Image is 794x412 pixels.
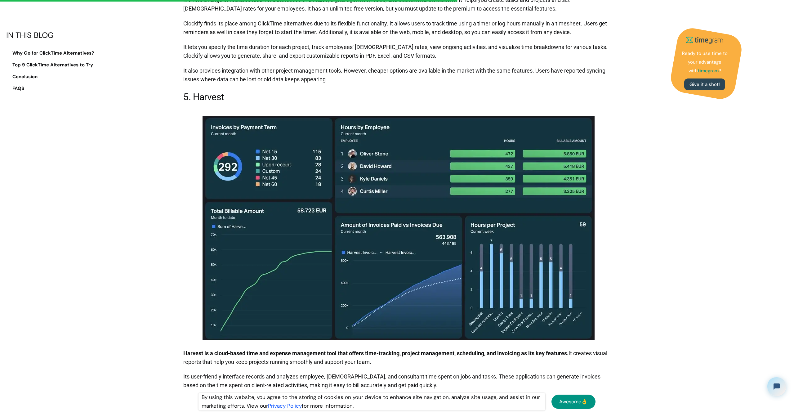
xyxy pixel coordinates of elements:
p: Ready to use time to your advantage with ? [680,49,729,75]
p: It creates visual reports that help you keep projects running smoothly and support your team. [183,346,614,369]
a: Give it a shot! [684,78,725,90]
strong: Harvest is a cloud-based time and expense management tool that offers time-tracking, project mana... [183,350,569,356]
img: timegram logo [683,34,726,46]
a: Privacy Policy [268,402,302,409]
iframe: Tidio Chat [762,372,791,401]
h3: 5. Harvest [183,90,614,104]
strong: timegram [698,68,719,74]
div: IN THIS BLOG [6,31,94,40]
div: By using this website, you agree to the storing of cookies on your device to enhance site navigat... [198,393,545,410]
a: Conclusion [6,73,94,81]
p: It also provides integration with other project management tools. However, cheaper options are av... [183,63,614,87]
a: Why Go for ClickTime Alternatives? [6,49,94,58]
a: Top 9 ClickTime Alternatives to Try [6,61,94,69]
p: Clockify finds its place among ClickTime alternatives due to its flexible functionality. It allow... [183,16,614,40]
a: FAQS [6,84,94,93]
p: It lets you specify the time duration for each project, track employees' [DEMOGRAPHIC_DATA] rates... [183,40,614,63]
p: Its user-friendly interface records and analyzes employee, [DEMOGRAPHIC_DATA], and consultant tim... [183,369,614,393]
a: Awesome👌 [551,395,595,409]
